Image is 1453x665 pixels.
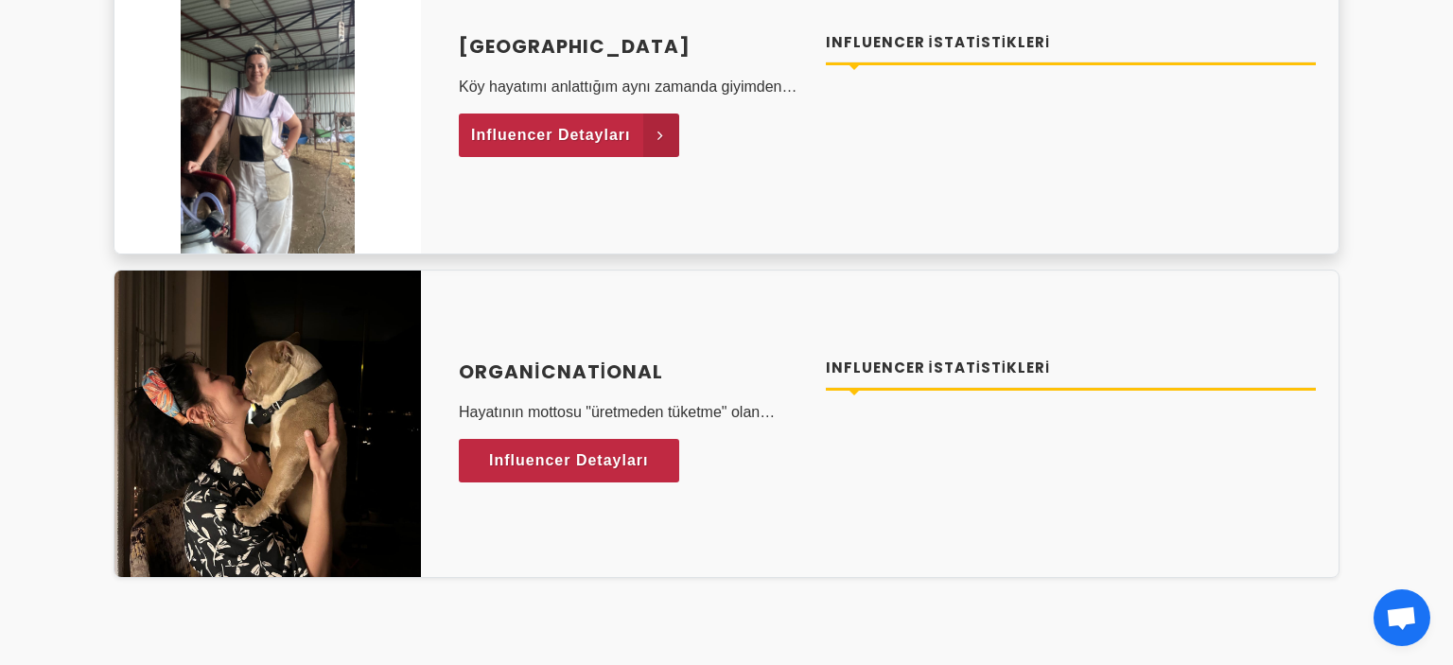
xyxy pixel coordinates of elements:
h4: Influencer İstatistikleri [826,32,1317,54]
span: Influencer Detayları [471,121,631,149]
span: Influencer Detayları [489,446,649,475]
a: organicnational [459,358,803,386]
div: Açık sohbet [1374,589,1430,646]
a: Influencer Detayları [459,439,679,482]
p: Hayatının mottosu "üretmeden tüketme" olan Merve [459,401,803,424]
a: Influencer Detayları [459,114,679,157]
p: Köy hayatımı anlattığım aynı zamanda giyimden makyaja cilt bakımında bahçe işlerine ve kullandığı... [459,76,803,98]
a: [GEOGRAPHIC_DATA] [459,32,803,61]
h4: Influencer İstatistikleri [826,358,1317,379]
